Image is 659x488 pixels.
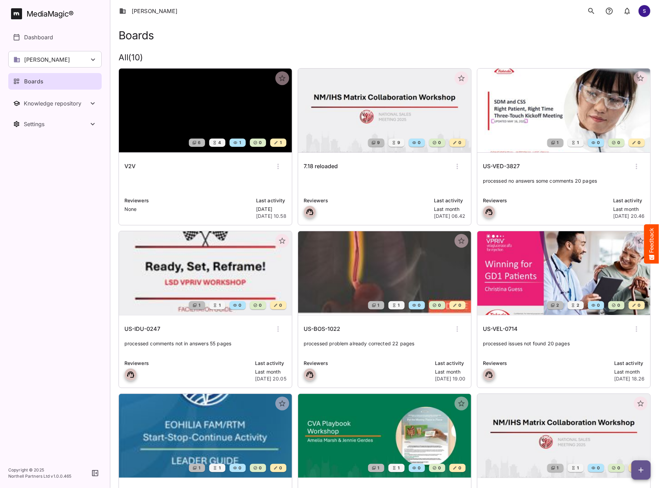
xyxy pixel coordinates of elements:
img: US-TED-1598 [298,394,471,478]
span: 0 [596,139,600,146]
p: Last activity [435,359,466,367]
span: 0 [596,302,600,309]
span: 0 [437,465,441,471]
p: Last month [435,368,466,375]
span: 9 [376,139,380,146]
p: Last month [255,368,286,375]
button: notifications [602,4,616,18]
span: 0 [617,302,620,309]
a: Dashboard [8,29,102,45]
button: notifications [620,4,634,18]
span: 1 [397,302,400,309]
span: 1 [198,465,200,471]
span: 9 [397,139,400,146]
h6: US-IDU-0247 [124,325,160,334]
button: search [585,4,598,18]
span: 0 [238,302,241,309]
p: Last month [614,368,645,375]
p: Reviewers [483,359,610,367]
img: US-IDU-0247 [119,231,292,315]
p: Last month [613,206,645,213]
h1: Boards [119,29,154,42]
img: US-VED-3827 [477,69,650,152]
span: 0 [617,139,620,146]
p: Last activity [255,359,286,367]
span: 0 [458,302,461,309]
span: 1 [218,302,221,309]
div: S [638,5,651,17]
span: 4 [217,139,221,146]
div: MediaMagic ® [27,8,74,20]
span: 0 [258,302,262,309]
nav: Knowledge repository [8,95,102,112]
p: [DATE] 06.42 [434,213,466,220]
span: 0 [258,139,262,146]
span: 0 [458,139,461,146]
p: Boards [24,77,43,85]
p: [DATE] 10.58 [256,213,286,220]
span: 0 [437,139,441,146]
span: 1 [218,465,221,471]
span: 0 [258,465,262,471]
p: Last activity [434,197,466,204]
h6: US-VEL-0714 [483,325,518,334]
span: 0 [417,465,420,471]
span: 0 [278,302,282,309]
p: Last activity [256,197,286,204]
p: Copyright © 2025 [8,467,72,473]
span: 0 [637,302,640,309]
p: Last month [434,206,466,213]
h6: V2V [124,162,135,171]
p: processed problem already corrected 22 pages [304,340,466,354]
span: 0 [238,465,241,471]
div: Settings [24,121,89,128]
span: 1 [577,465,579,471]
span: 0 [437,302,441,309]
span: 1 [377,465,379,471]
p: [DATE] 20.05 [255,375,286,382]
p: [DATE] 20.46 [613,213,645,220]
h2: All ( 10 ) [119,53,651,63]
img: US-VEL-0714 [477,231,650,315]
img: US-BOS-1022 [298,231,471,315]
p: Reviewers [124,197,252,204]
p: Last activity [614,359,645,367]
button: Toggle Knowledge repository [8,95,102,112]
p: Reviewers [304,359,431,367]
span: 1 [556,465,559,471]
p: Reviewers [483,197,609,204]
p: Reviewers [124,359,251,367]
p: processed comments not in answers 55 pages [124,340,286,354]
span: 0 [278,465,282,471]
p: Northell Partners Ltd v 1.0.0.465 [8,473,72,479]
span: 1 [239,139,241,146]
p: processed no answers some comments 20 pages [483,177,645,191]
span: 0 [617,465,620,471]
span: 0 [637,139,640,146]
img: US-HYQ-1553 [477,394,650,478]
img: V2V [119,69,292,152]
h6: 7.18 reloaded [304,162,338,171]
span: 0 [596,465,600,471]
a: MediaMagic® [11,8,102,19]
a: Boards [8,73,102,90]
span: 0 [458,465,461,471]
p: [DATE] 19.00 [435,375,466,382]
span: 1 [279,139,282,146]
button: Toggle Settings [8,116,102,132]
p: Last activity [613,197,645,204]
div: Knowledge repository [24,100,89,107]
span: 2 [576,302,579,309]
p: processed issues not found 20 pages [483,340,645,354]
button: Feedback [644,224,659,264]
img: 7.18 reloaded [298,69,471,152]
img: US-BOS-1040 [119,394,292,478]
span: 1 [198,302,200,309]
p: [PERSON_NAME] [24,55,70,64]
span: 2 [556,302,559,309]
p: Dashboard [24,33,53,41]
span: 1 [397,465,400,471]
p: [DATE] 18.26 [614,375,645,382]
p: Reviewers [304,197,430,204]
span: 0 [417,139,420,146]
